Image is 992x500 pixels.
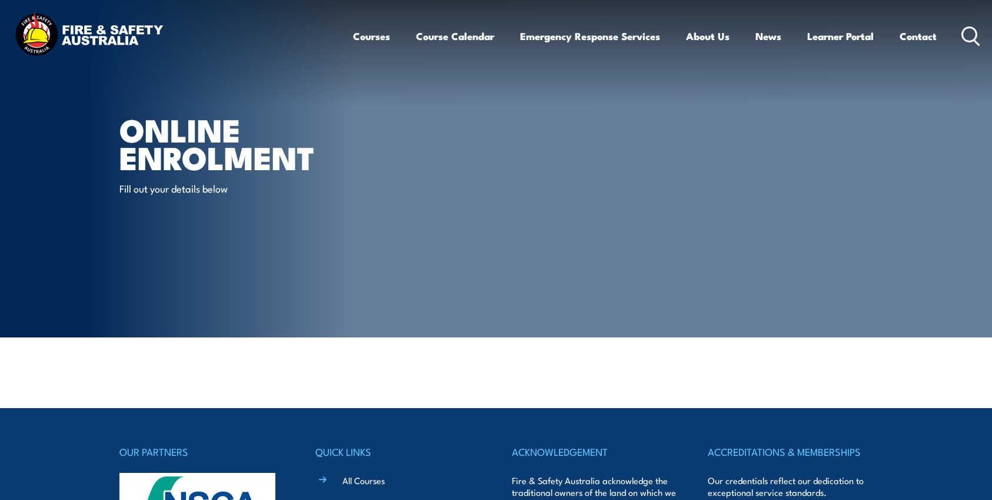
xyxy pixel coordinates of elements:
p: Our credentials reflect our dedication to exceptional service standards. [708,475,873,498]
h4: OUR PARTNERS [119,443,284,460]
a: About Us [686,21,730,52]
a: Courses [353,21,390,52]
a: Course Calendar [416,21,494,52]
a: Contact [900,21,937,52]
h4: QUICK LINKS [315,443,480,460]
a: Emergency Response Services [520,21,660,52]
p: Fill out your details below [119,181,334,195]
a: News [755,21,781,52]
h4: ACCREDITATIONS & MEMBERSHIPS [708,443,873,460]
a: All Courses [342,474,385,486]
h1: Online Enrolment [119,115,410,170]
h4: ACKNOWLEDGEMENT [512,443,677,460]
a: Learner Portal [807,21,874,52]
